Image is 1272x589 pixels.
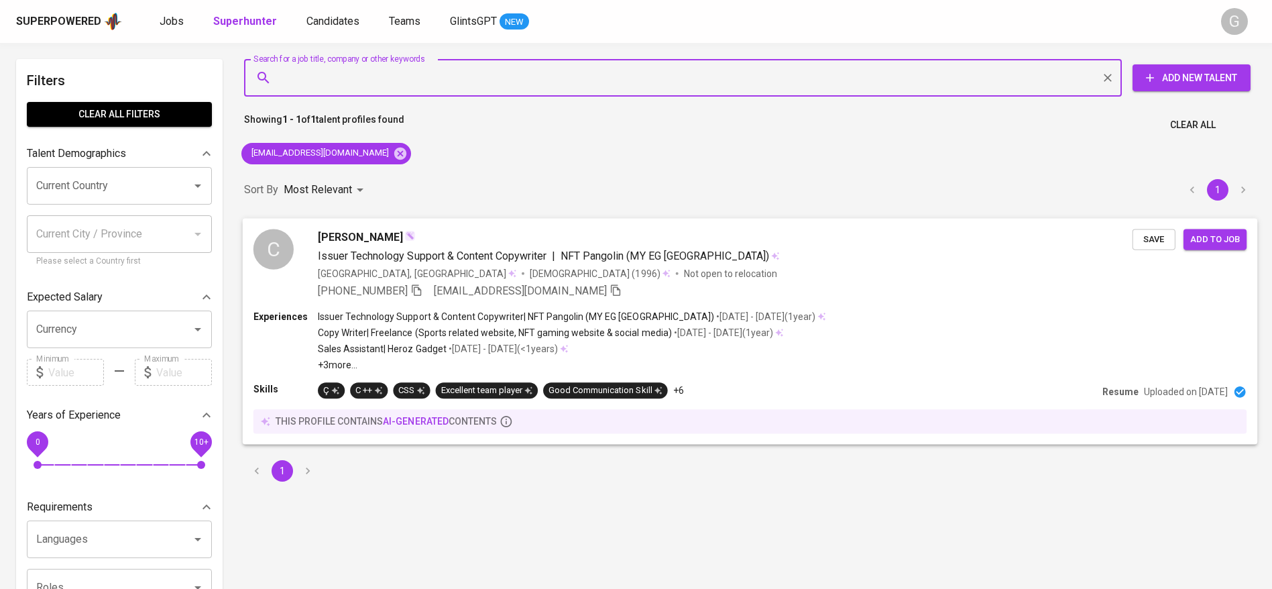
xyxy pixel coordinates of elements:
div: Most Relevant [284,178,368,203]
p: Sort By [244,182,278,198]
a: Superhunter [213,13,280,30]
span: 0 [35,437,40,447]
p: Please select a Country first [36,255,203,268]
span: Save [1139,231,1169,247]
button: Add New Talent [1133,64,1251,91]
img: magic_wand.svg [404,230,415,241]
button: page 1 [1207,179,1228,201]
span: 10+ [194,437,208,447]
div: Good Communication Skill [548,384,662,397]
b: Superhunter [213,15,277,28]
span: Teams [389,15,420,28]
span: Jobs [160,15,184,28]
span: GlintsGPT [450,15,497,28]
a: Candidates [306,13,362,30]
div: Ç [323,384,339,397]
span: NEW [500,15,529,29]
h6: Filters [27,70,212,91]
a: Superpoweredapp logo [16,11,122,32]
div: Requirements [27,494,212,521]
div: CSS [398,384,424,397]
button: Open [188,530,207,549]
b: 1 - 1 [282,114,301,125]
nav: pagination navigation [1179,179,1256,201]
div: C ++ [355,384,382,397]
p: +6 [673,384,684,397]
div: [GEOGRAPHIC_DATA], [GEOGRAPHIC_DATA] [318,266,516,280]
nav: pagination navigation [244,460,321,482]
div: G [1221,8,1248,35]
p: Skills [253,382,318,396]
a: Jobs [160,13,186,30]
button: Clear All [1165,113,1221,138]
button: Clear All filters [27,102,212,127]
p: • [DATE] - [DATE] ( 1 year ) [714,309,815,323]
span: Add to job [1190,231,1240,247]
p: Requirements [27,499,93,515]
b: 1 [310,114,316,125]
div: [EMAIL_ADDRESS][DOMAIN_NAME] [241,143,411,164]
a: GlintsGPT NEW [450,13,529,30]
div: Superpowered [16,14,101,30]
div: Expected Salary [27,284,212,311]
span: Candidates [306,15,359,28]
p: Issuer Technology Support & Content Copywriter | NFT Pangolin (MY EG [GEOGRAPHIC_DATA]) [318,309,714,323]
span: [DEMOGRAPHIC_DATA] [530,266,632,280]
p: Copy Writer | Freelance (Sports related website, NFT gaming website & social media) [318,326,672,339]
p: Most Relevant [284,182,352,198]
div: Excellent team player [441,384,532,397]
input: Value [156,359,212,386]
p: Expected Salary [27,289,103,305]
span: [EMAIL_ADDRESS][DOMAIN_NAME] [241,147,397,160]
p: • [DATE] - [DATE] ( 1 year ) [672,326,773,339]
span: Clear All [1170,117,1216,133]
button: Clear [1098,68,1117,87]
button: Save [1133,229,1175,250]
img: app logo [104,11,122,32]
p: +3 more ... [318,358,825,372]
div: Years of Experience [27,402,212,429]
span: [PHONE_NUMBER] [318,284,408,297]
p: Uploaded on [DATE] [1144,385,1228,398]
span: | [552,248,555,264]
span: [PERSON_NAME] [318,229,403,245]
input: Value [48,359,104,386]
p: Resume [1102,385,1139,398]
div: C [253,229,294,269]
p: Years of Experience [27,407,121,423]
button: Open [188,320,207,339]
p: Experiences [253,309,318,323]
span: Issuer Technology Support & Content Copywriter [318,249,546,262]
button: Add to job [1183,229,1247,250]
span: Clear All filters [38,106,201,123]
p: Talent Demographics [27,146,126,162]
p: Showing of talent profiles found [244,113,404,138]
button: page 1 [272,460,293,482]
div: Talent Demographics [27,140,212,167]
span: Add New Talent [1143,70,1240,87]
a: C[PERSON_NAME]Issuer Technology Support & Content Copywriter|NFT Pangolin (MY EG [GEOGRAPHIC_DATA... [244,219,1256,444]
span: AI-generated [383,416,448,427]
a: Teams [389,13,423,30]
p: • [DATE] - [DATE] ( <1 years ) [447,342,558,356]
p: this profile contains contents [276,415,497,428]
p: Sales Assistant | Heroz Gadget [318,342,447,356]
span: NFT Pangolin (MY EG [GEOGRAPHIC_DATA]) [561,249,769,262]
div: (1996) [530,266,671,280]
button: Open [188,176,207,195]
p: Not open to relocation [684,266,777,280]
span: [EMAIL_ADDRESS][DOMAIN_NAME] [434,284,608,297]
